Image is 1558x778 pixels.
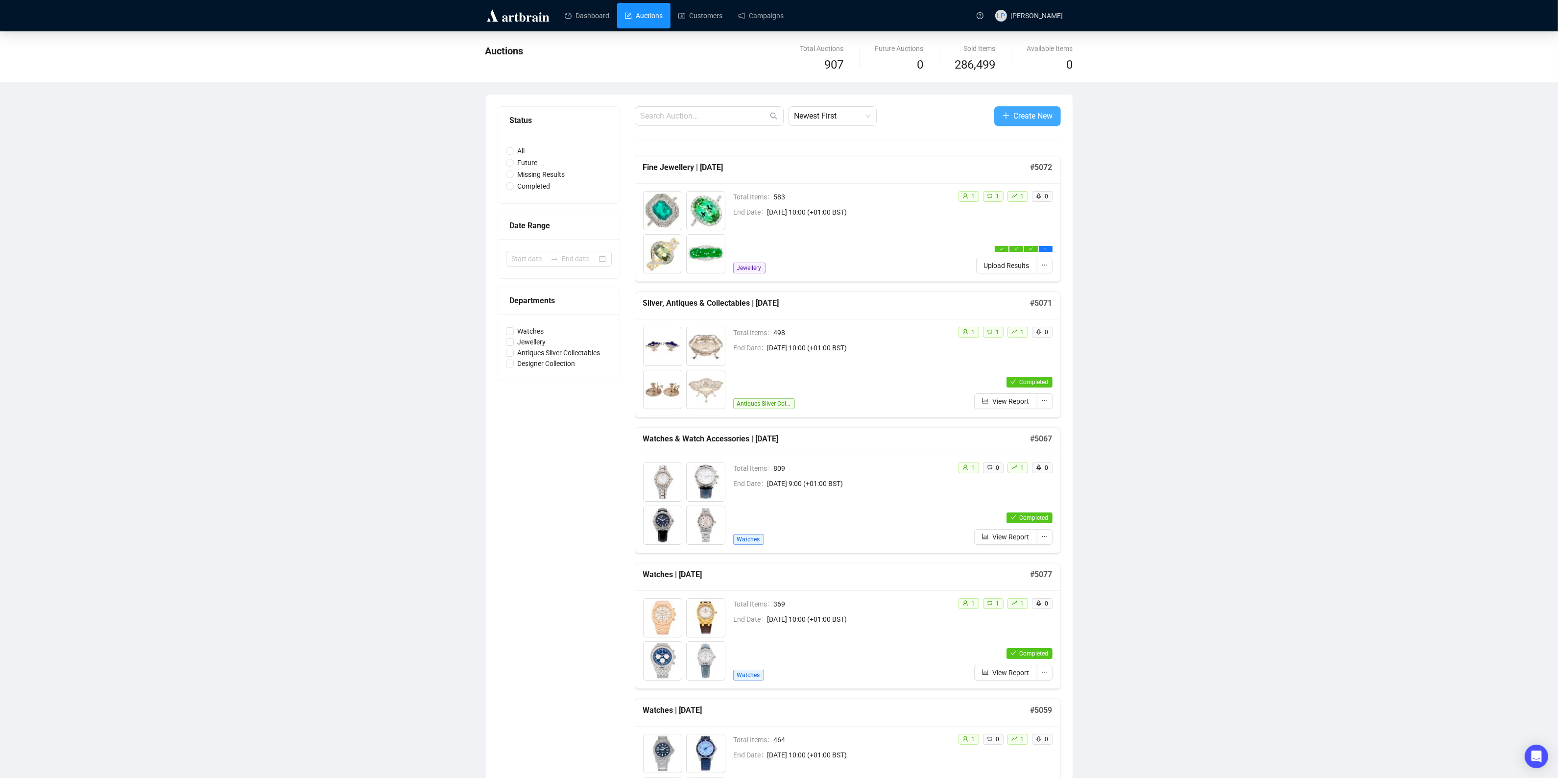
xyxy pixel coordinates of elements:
input: End date [562,253,597,264]
img: 4_1.jpg [687,235,725,273]
div: Departments [510,294,608,307]
span: Antiques Silver Collectables [733,398,795,409]
span: check [1010,379,1016,385]
span: Completed [514,181,554,192]
h5: # 5059 [1031,705,1053,716]
h5: Watches | [DATE] [643,705,1031,716]
a: Fine Jewellery | [DATE]#5072Total Items583End Date[DATE] 10:00 (+01:00 BST)Jewelleryuser1retweet1... [635,156,1061,282]
span: 1 [996,600,1000,607]
span: Total Items [734,599,774,609]
span: ellipsis [1041,262,1048,268]
span: 1 [1021,193,1024,200]
span: rise [1011,464,1017,470]
div: Total Auctions [800,43,844,54]
h5: Watches | [DATE] [643,569,1031,581]
span: 286,499 [955,56,996,74]
input: Search Auction... [641,110,768,122]
span: Total Items [734,463,774,474]
img: 1_1.jpg [644,327,682,365]
div: Status [510,114,608,126]
a: Dashboard [565,3,609,28]
span: Completed [1020,650,1049,657]
img: 1_1.jpg [644,463,682,501]
h5: # 5077 [1031,569,1053,581]
span: Watches [733,670,764,681]
span: End Date [734,478,767,489]
span: [DATE] 9:00 (+01:00 BST) [767,478,950,489]
img: 1_1.jpg [644,734,682,773]
h5: # 5067 [1031,433,1053,445]
span: search [770,112,778,120]
span: rocket [1036,736,1042,742]
input: Start date [512,253,547,264]
button: View Report [974,393,1037,409]
span: check [1010,650,1016,656]
h5: Watches & Watch Accessories | [DATE] [643,433,1031,445]
span: Completed [1020,379,1049,386]
span: Total Items [734,327,774,338]
span: check [1000,247,1004,251]
span: 907 [825,58,844,72]
a: Watches & Watch Accessories | [DATE]#5067Total Items809End Date[DATE] 9:00 (+01:00 BST)Watchesuse... [635,427,1061,553]
span: Jewellery [514,337,550,347]
span: 0 [1045,736,1049,743]
span: 498 [774,327,950,338]
span: user [962,193,968,199]
img: 2_1.jpg [687,327,725,365]
span: 464 [774,734,950,745]
span: [DATE] 10:00 (+01:00 BST) [767,207,950,218]
button: Create New [994,106,1061,126]
span: user [962,736,968,742]
span: user [962,329,968,335]
span: Total Items [734,734,774,745]
span: swap-right [551,255,558,263]
span: check [1029,247,1033,251]
span: End Date [734,207,767,218]
span: End Date [734,750,767,760]
span: user [962,464,968,470]
span: End Date [734,614,767,625]
span: rocket [1036,464,1042,470]
img: logo [485,8,551,24]
div: Available Items [1027,43,1073,54]
span: End Date [734,342,767,353]
span: ellipsis [1044,247,1048,251]
span: to [551,255,558,263]
div: Open Intercom Messenger [1525,745,1548,768]
span: rise [1011,329,1017,335]
span: Auctions [485,45,524,57]
button: View Report [974,529,1037,545]
span: 1 [972,193,975,200]
img: 2_1.jpg [687,463,725,501]
img: 3_1.jpg [644,370,682,409]
span: All [514,146,529,156]
span: Antiques Silver Collectables [514,347,604,358]
img: 3_1.jpg [644,642,682,680]
span: Completed [1020,514,1049,521]
span: Create New [1014,110,1053,122]
img: 3_1.jpg [644,235,682,273]
span: bar-chart [982,533,989,540]
div: Date Range [510,219,608,232]
span: Designer Collection [514,358,579,369]
span: Upload Results [984,260,1030,271]
span: ellipsis [1041,533,1048,540]
a: Auctions [625,3,663,28]
span: check [1010,514,1016,520]
span: Total Items [734,192,774,202]
img: 4_1.jpg [687,642,725,680]
img: 2_1.jpg [687,192,725,230]
img: 1_1.jpg [644,192,682,230]
span: 809 [774,463,950,474]
span: 1 [1021,464,1024,471]
button: Upload Results [976,258,1037,273]
span: user [962,600,968,606]
img: 2_1.jpg [687,734,725,773]
span: bar-chart [982,397,989,404]
span: View Report [993,396,1030,407]
span: LP [997,10,1005,21]
img: 3_1.jpg [644,506,682,544]
span: plus [1002,112,1010,120]
span: [PERSON_NAME] [1011,12,1063,20]
span: View Report [993,667,1030,678]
